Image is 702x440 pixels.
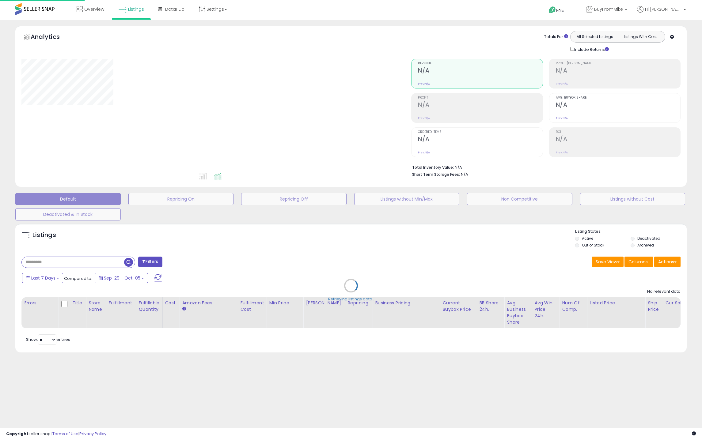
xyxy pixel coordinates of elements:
[637,6,686,20] a: Hi [PERSON_NAME]
[556,62,680,65] span: Profit [PERSON_NAME]
[15,193,121,205] button: Default
[412,172,460,177] b: Short Term Storage Fees:
[418,151,430,154] small: Prev: N/A
[461,171,468,177] span: N/A
[556,67,680,75] h2: N/A
[556,96,680,100] span: Avg. Buybox Share
[467,193,572,205] button: Non Competitive
[418,136,542,144] h2: N/A
[556,101,680,110] h2: N/A
[556,8,564,13] span: Help
[594,6,623,12] span: BuyFromMike
[566,46,616,53] div: Include Returns
[580,193,685,205] button: Listings without Cost
[556,151,568,154] small: Prev: N/A
[617,33,663,41] button: Listings With Cost
[128,6,144,12] span: Listings
[128,193,234,205] button: Repricing On
[418,67,542,75] h2: N/A
[556,82,568,86] small: Prev: N/A
[572,33,618,41] button: All Selected Listings
[418,82,430,86] small: Prev: N/A
[418,96,542,100] span: Profit
[412,165,454,170] b: Total Inventory Value:
[241,193,347,205] button: Repricing Off
[548,6,556,14] i: Get Help
[418,116,430,120] small: Prev: N/A
[418,130,542,134] span: Ordered Items
[31,32,72,43] h5: Analytics
[544,34,568,40] div: Totals For
[556,130,680,134] span: ROI
[412,163,676,171] li: N/A
[84,6,104,12] span: Overview
[556,116,568,120] small: Prev: N/A
[165,6,184,12] span: DataHub
[15,208,121,220] button: Deactivated & In Stock
[328,296,374,302] div: Retrieving listings data..
[556,136,680,144] h2: N/A
[354,193,460,205] button: Listings without Min/Max
[418,101,542,110] h2: N/A
[544,2,576,20] a: Help
[418,62,542,65] span: Revenue
[645,6,682,12] span: Hi [PERSON_NAME]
